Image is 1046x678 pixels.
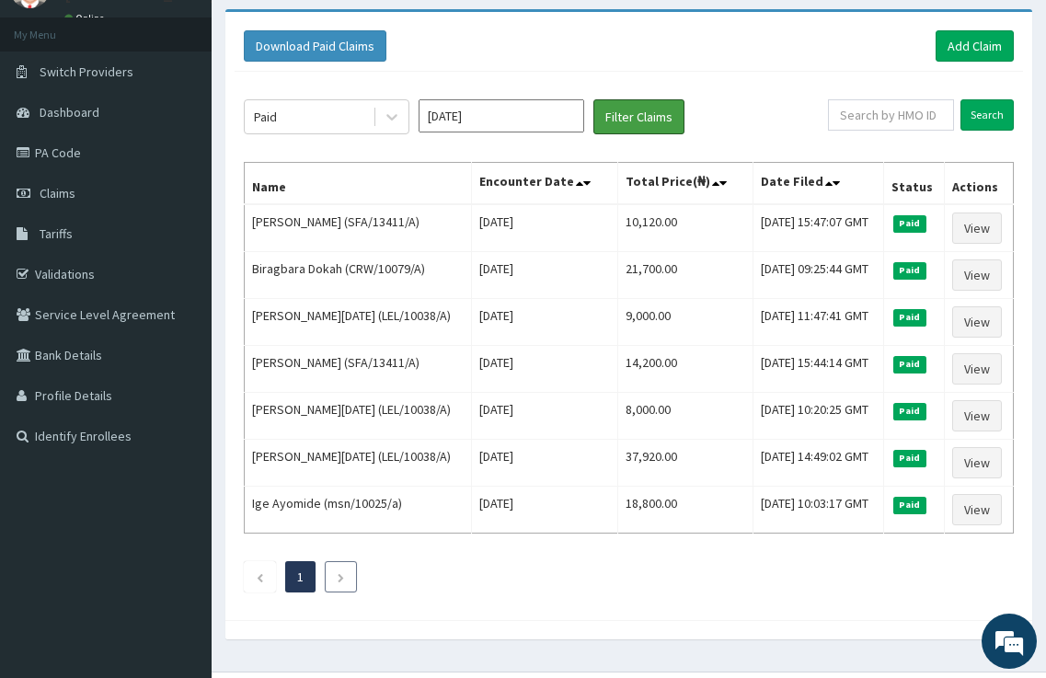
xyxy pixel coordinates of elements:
[944,163,1013,205] th: Actions
[617,487,753,534] td: 18,800.00
[593,99,684,134] button: Filter Claims
[256,569,264,585] a: Previous page
[40,104,99,121] span: Dashboard
[297,569,304,585] a: Page 1 is your current page
[893,497,926,513] span: Paid
[471,440,617,487] td: [DATE]
[471,487,617,534] td: [DATE]
[471,393,617,440] td: [DATE]
[617,346,753,393] td: 14,200.00
[952,259,1002,291] a: View
[753,346,884,393] td: [DATE] 15:44:14 GMT
[96,103,309,127] div: Chat with us now
[893,309,926,326] span: Paid
[893,356,926,373] span: Paid
[245,393,472,440] td: [PERSON_NAME][DATE] (LEL/10038/A)
[40,185,75,201] span: Claims
[952,447,1002,478] a: View
[617,299,753,346] td: 9,000.00
[753,440,884,487] td: [DATE] 14:49:02 GMT
[893,403,926,419] span: Paid
[471,299,617,346] td: [DATE]
[893,215,926,232] span: Paid
[419,99,584,132] input: Select Month and Year
[471,163,617,205] th: Encounter Date
[245,440,472,487] td: [PERSON_NAME][DATE] (LEL/10038/A)
[753,299,884,346] td: [DATE] 11:47:41 GMT
[952,213,1002,244] a: View
[952,306,1002,338] a: View
[254,108,277,126] div: Paid
[471,204,617,252] td: [DATE]
[471,346,617,393] td: [DATE]
[471,252,617,299] td: [DATE]
[753,393,884,440] td: [DATE] 10:20:25 GMT
[107,214,254,400] span: We're online!
[245,252,472,299] td: Biragbara Dokah (CRW/10079/A)
[245,204,472,252] td: [PERSON_NAME] (SFA/13411/A)
[40,225,73,242] span: Tariffs
[9,468,351,533] textarea: Type your message and hit 'Enter'
[617,440,753,487] td: 37,920.00
[244,30,386,62] button: Download Paid Claims
[952,400,1002,431] a: View
[753,204,884,252] td: [DATE] 15:47:07 GMT
[753,487,884,534] td: [DATE] 10:03:17 GMT
[617,204,753,252] td: 10,120.00
[245,487,472,534] td: Ige Ayomide (msn/10025/a)
[753,163,884,205] th: Date Filed
[952,353,1002,385] a: View
[245,299,472,346] td: [PERSON_NAME][DATE] (LEL/10038/A)
[34,92,75,138] img: d_794563401_company_1708531726252_794563401
[893,450,926,466] span: Paid
[40,63,133,80] span: Switch Providers
[952,494,1002,525] a: View
[960,99,1014,131] input: Search
[302,9,346,53] div: Minimize live chat window
[245,346,472,393] td: [PERSON_NAME] (SFA/13411/A)
[884,163,945,205] th: Status
[617,252,753,299] td: 21,700.00
[893,262,926,279] span: Paid
[245,163,472,205] th: Name
[617,163,753,205] th: Total Price(₦)
[64,12,109,25] a: Online
[617,393,753,440] td: 8,000.00
[828,99,954,131] input: Search by HMO ID
[753,252,884,299] td: [DATE] 09:25:44 GMT
[936,30,1014,62] a: Add Claim
[337,569,345,585] a: Next page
